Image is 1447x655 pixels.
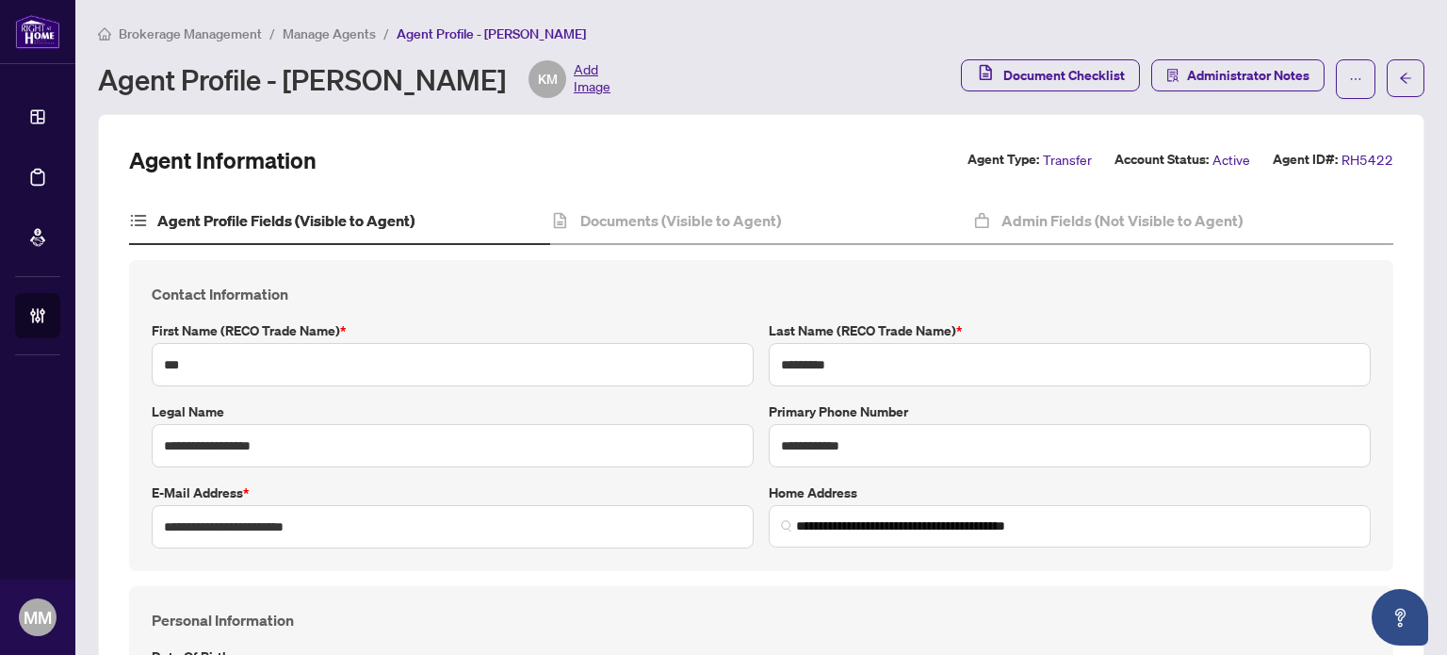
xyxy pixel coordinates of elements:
[769,401,1371,422] label: Primary Phone Number
[1043,149,1092,171] span: Transfer
[1349,73,1362,86] span: ellipsis
[397,25,586,42] span: Agent Profile - [PERSON_NAME]
[1003,60,1125,90] span: Document Checklist
[1187,60,1309,90] span: Administrator Notes
[98,27,111,41] span: home
[769,483,1371,503] label: Home Address
[129,145,317,175] h2: Agent Information
[1399,72,1412,85] span: arrow-left
[1114,149,1209,171] label: Account Status:
[574,60,610,98] span: Add Image
[24,604,52,630] span: MM
[580,209,781,232] h4: Documents (Visible to Agent)
[1341,149,1393,171] span: RH5422
[152,401,754,422] label: Legal Name
[119,25,262,42] span: Brokerage Management
[383,23,389,44] li: /
[781,520,792,532] img: search_icon
[269,23,275,44] li: /
[157,209,415,232] h4: Agent Profile Fields (Visible to Agent)
[15,14,60,49] img: logo
[152,320,754,341] label: First Name (RECO Trade Name)
[769,320,1371,341] label: Last Name (RECO Trade Name)
[283,25,376,42] span: Manage Agents
[1212,149,1250,171] span: Active
[1151,59,1325,91] button: Administrator Notes
[152,483,754,503] label: E-mail Address
[961,59,1140,91] button: Document Checklist
[538,69,558,90] span: KM
[1273,149,1338,171] label: Agent ID#:
[152,283,1371,305] h4: Contact Information
[1372,589,1428,646] button: Open asap
[152,609,1371,631] h4: Personal Information
[1166,69,1179,82] span: solution
[1001,209,1243,232] h4: Admin Fields (Not Visible to Agent)
[967,149,1039,171] label: Agent Type:
[98,60,610,98] div: Agent Profile - [PERSON_NAME]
